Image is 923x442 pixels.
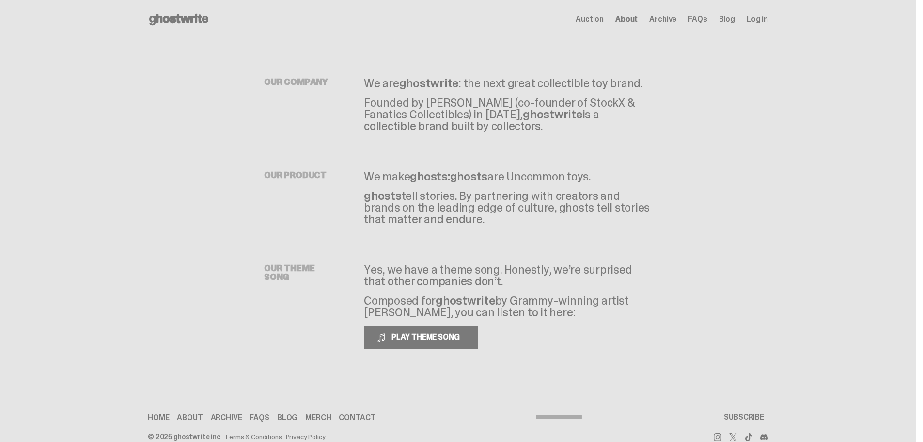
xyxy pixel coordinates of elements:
[364,190,652,225] p: tell stories. By partnering with creators and brands on the leading edge of culture, ghosts tell ...
[148,433,220,440] div: © 2025 ghostwrite inc
[264,171,342,180] h5: OUR PRODUCT
[177,414,203,422] a: About
[649,16,676,23] a: Archive
[264,78,342,86] h5: OUR COMPANY
[436,293,495,308] span: ghostwrite
[410,169,450,184] span: ghosts:
[364,188,402,203] span: ghosts
[719,16,735,23] a: Blog
[688,16,707,23] a: FAQs
[364,326,478,349] button: PLAY THEME SONG
[250,414,269,422] a: FAQs
[264,264,342,281] h5: OUR THEME SONG
[305,414,331,422] a: Merch
[211,414,242,422] a: Archive
[576,16,604,23] a: Auction
[523,107,582,122] span: ghostwrite
[364,264,652,287] p: Yes, we have a theme song. Honestly, we’re surprised that other companies don’t.
[450,169,488,184] span: ghosts
[720,408,768,427] button: SUBSCRIBE
[747,16,768,23] a: Log in
[339,414,375,422] a: Contact
[148,414,169,422] a: Home
[364,78,652,89] p: We are : the next great collectible toy brand.
[224,433,282,440] a: Terms & Conditions
[615,16,638,23] a: About
[399,76,459,91] span: ghostwrite
[286,433,326,440] a: Privacy Policy
[364,97,652,132] p: Founded by [PERSON_NAME] (co-founder of StockX & Fanatics Collectibles) in [DATE], is a collectib...
[277,414,297,422] a: Blog
[364,171,652,182] p: We make are Uncommon toys.
[388,332,466,342] span: PLAY THEME SONG
[364,295,652,326] p: Composed for by Grammy-winning artist [PERSON_NAME], you can listen to it here:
